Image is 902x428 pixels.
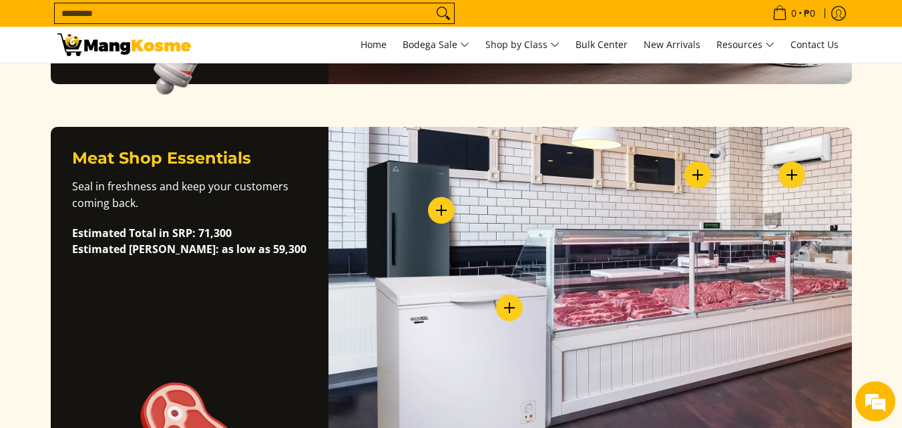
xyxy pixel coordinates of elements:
[396,27,476,63] a: Bodega Sale
[716,37,774,53] span: Resources
[219,7,251,39] div: Minimize live chat window
[361,38,387,51] span: Home
[710,27,781,63] a: Resources
[802,9,817,18] span: ₱0
[479,27,566,63] a: Shop by Class
[784,27,845,63] a: Contact Us
[354,27,393,63] a: Home
[433,3,454,23] button: Search
[77,129,184,264] span: We're online!
[485,37,559,53] span: Shop by Class
[7,286,254,333] textarea: Type your message and hit 'Enter'
[637,27,707,63] a: New Arrivals
[57,33,191,56] img: Negosyo Hub: Let&#39;s Build Your Business Today! l Mang Kosme
[72,226,306,257] strong: Estimated Total in SRP: 71,300 Estimated [PERSON_NAME]: as low as 59,300
[204,27,845,63] nav: Main Menu
[768,6,819,21] span: •
[569,27,634,63] a: Bulk Center
[72,148,308,168] h3: Meat Shop Essentials
[576,38,628,51] span: Bulk Center
[791,38,839,51] span: Contact Us
[644,38,700,51] span: New Arrivals
[403,37,469,53] span: Bodega Sale
[789,9,799,18] span: 0
[69,75,224,92] div: Chat with us now
[72,178,308,225] p: Seal in freshness and keep your customers coming back​.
